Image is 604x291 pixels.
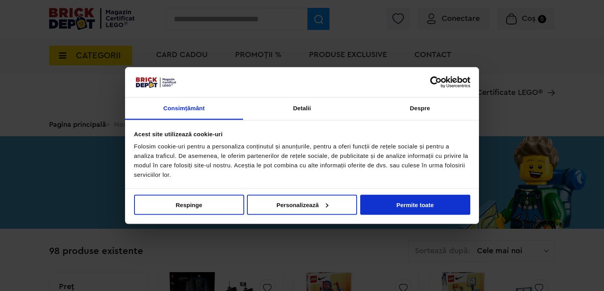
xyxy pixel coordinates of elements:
div: Folosim cookie-uri pentru a personaliza conținutul și anunțurile, pentru a oferi funcții de rețel... [134,142,470,180]
img: siglă [134,76,177,89]
a: Despre [361,98,479,120]
div: Acest site utilizează cookie-uri [134,129,470,139]
a: Detalii [243,98,361,120]
button: Permite toate [360,195,470,215]
a: Usercentrics Cookiebot - opens in a new window [401,76,470,88]
button: Respinge [134,195,244,215]
button: Personalizează [247,195,357,215]
a: Consimțământ [125,98,243,120]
